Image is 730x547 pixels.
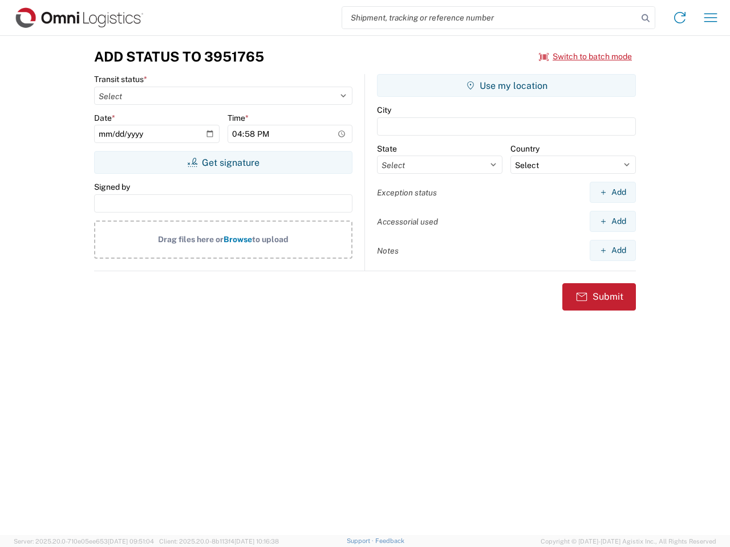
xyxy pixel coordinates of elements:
[108,538,154,545] span: [DATE] 09:51:04
[94,113,115,123] label: Date
[94,48,264,65] h3: Add Status to 3951765
[342,7,638,28] input: Shipment, tracking or reference number
[14,538,154,545] span: Server: 2025.20.0-710e05ee653
[228,113,249,123] label: Time
[539,47,632,66] button: Switch to batch mode
[590,182,636,203] button: Add
[377,246,399,256] label: Notes
[377,74,636,97] button: Use my location
[94,182,130,192] label: Signed by
[252,235,289,244] span: to upload
[158,235,224,244] span: Drag files here or
[224,235,252,244] span: Browse
[590,211,636,232] button: Add
[234,538,279,545] span: [DATE] 10:16:38
[347,537,375,544] a: Support
[377,105,391,115] label: City
[541,536,716,546] span: Copyright © [DATE]-[DATE] Agistix Inc., All Rights Reserved
[562,283,636,311] button: Submit
[510,144,540,154] label: Country
[590,240,636,261] button: Add
[377,144,397,154] label: State
[377,187,437,198] label: Exception status
[375,537,404,544] a: Feedback
[377,217,438,227] label: Accessorial used
[94,151,352,174] button: Get signature
[159,538,279,545] span: Client: 2025.20.0-8b113f4
[94,74,147,84] label: Transit status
